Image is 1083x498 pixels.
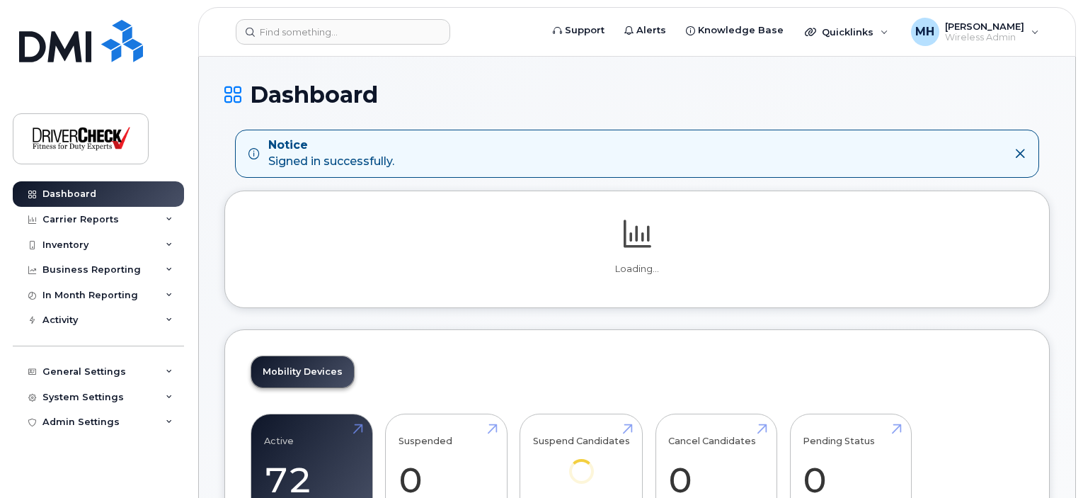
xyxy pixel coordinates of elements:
p: Loading... [251,263,1024,276]
div: Signed in successfully. [268,137,394,170]
a: Mobility Devices [251,356,354,387]
strong: Notice [268,137,394,154]
h1: Dashboard [224,82,1050,107]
